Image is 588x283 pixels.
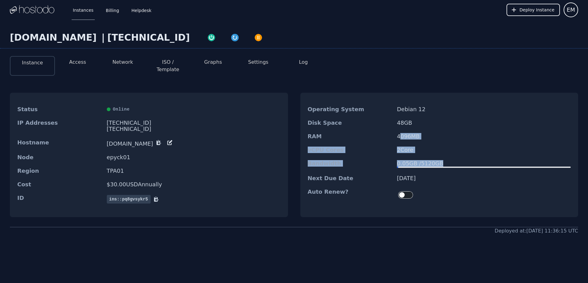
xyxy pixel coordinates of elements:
div: [TECHNICAL_ID] [107,120,281,126]
button: Log [299,59,308,66]
button: Graphs [204,59,222,66]
dt: Auto Renew? [308,189,392,201]
div: Deployed at: [DATE] 11:36:15 UTC [495,227,578,235]
dt: IP Addresses [17,120,102,132]
dt: Hostname [17,139,102,147]
dt: Status [17,106,102,112]
dt: Cost [17,181,102,188]
dt: Bandwidth [308,160,392,168]
dt: vCPU Cores [308,147,392,153]
dd: [DOMAIN_NAME] [107,139,281,147]
dd: $ 30.00 USD Annually [107,181,281,188]
div: 0.05 GB / 5120 GB [397,160,571,167]
dd: [DATE] [397,175,571,181]
dt: ID [17,195,102,204]
dt: Next Due Date [308,175,392,181]
div: Online [107,106,281,112]
dd: epyck01 [107,154,281,160]
dd: 2 Core [397,147,571,153]
dd: Debian 12 [397,106,571,112]
dt: Region [17,168,102,174]
dd: 4096 MB [397,133,571,139]
button: Settings [248,59,269,66]
dd: 48 GB [397,120,571,126]
div: [TECHNICAL_ID] [107,126,281,132]
dt: RAM [308,133,392,139]
img: Power Off [254,33,263,42]
button: Restart [223,32,247,42]
img: Power On [207,33,216,42]
dt: Operating System [308,106,392,112]
button: User menu [564,2,578,17]
button: Network [112,59,133,66]
button: Power On [200,32,223,42]
div: [TECHNICAL_ID] [107,32,190,43]
button: Access [69,59,86,66]
img: Restart [231,33,239,42]
div: [DOMAIN_NAME] [10,32,99,43]
dd: TPA01 [107,168,281,174]
button: ISO / Template [150,59,186,73]
img: Logo [10,5,54,14]
button: Power Off [247,32,270,42]
div: | [99,32,107,43]
dt: Node [17,154,102,160]
span: ins::pq8gvsykr5 [107,195,151,204]
dt: Disk Space [308,120,392,126]
span: Deploy Instance [519,7,554,13]
span: EM [567,6,575,14]
button: Instance [22,59,43,67]
button: Deploy Instance [507,4,560,16]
